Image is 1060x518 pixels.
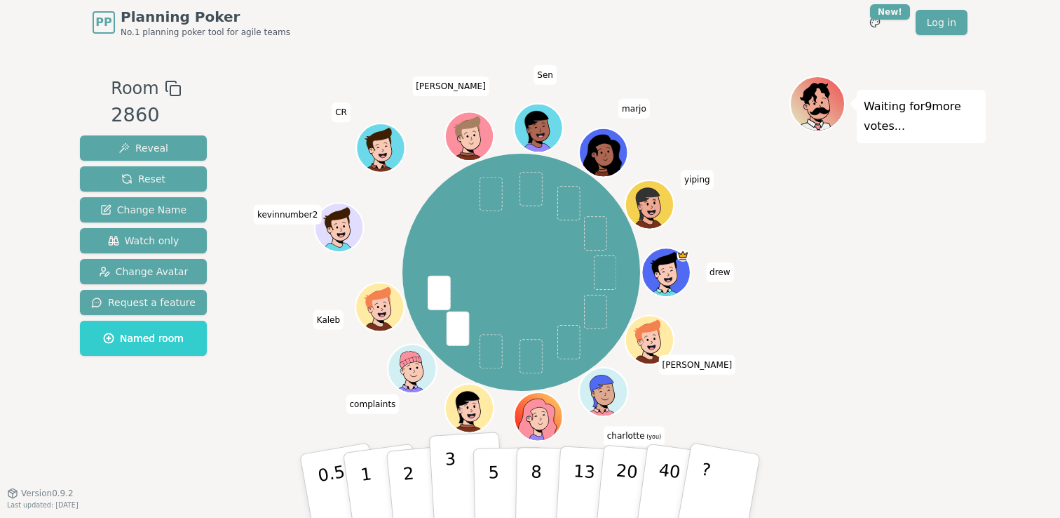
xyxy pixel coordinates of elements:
[645,434,662,440] span: (you)
[80,197,207,223] button: Change Name
[121,27,290,38] span: No.1 planning poker tool for agile teams
[618,99,650,119] span: Click to change your name
[80,166,207,192] button: Reset
[99,265,189,279] span: Change Avatar
[111,76,158,101] span: Room
[313,310,344,330] span: Click to change your name
[80,228,207,253] button: Watch only
[80,290,207,315] button: Request a feature
[118,141,168,155] span: Reveal
[862,10,888,35] button: New!
[658,355,735,375] span: Click to change your name
[604,426,665,446] span: Click to change your name
[21,488,74,499] span: Version 0.9.2
[581,369,627,415] button: Click to change your avatar
[80,321,207,356] button: Named room
[100,203,186,217] span: Change Name
[103,331,184,345] span: Named room
[7,488,74,499] button: Version0.9.2
[870,4,910,20] div: New!
[706,263,733,282] span: Click to change your name
[121,7,290,27] span: Planning Poker
[121,172,165,186] span: Reset
[534,65,557,85] span: Click to change your name
[93,7,290,38] a: PPPlanning PokerNo.1 planning poker tool for agile teams
[681,170,714,190] span: Click to change your name
[346,394,400,414] span: Click to change your name
[80,259,207,284] button: Change Avatar
[412,77,489,96] span: Click to change your name
[91,295,196,310] span: Request a feature
[111,101,181,130] div: 2860
[916,10,967,35] a: Log in
[864,97,979,136] p: Waiting for 9 more votes...
[254,205,321,225] span: Click to change your name
[108,234,179,248] span: Watch only
[677,249,689,261] span: drew is the host
[95,14,111,31] span: PP
[332,102,351,122] span: Click to change your name
[80,135,207,161] button: Reveal
[7,501,79,509] span: Last updated: [DATE]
